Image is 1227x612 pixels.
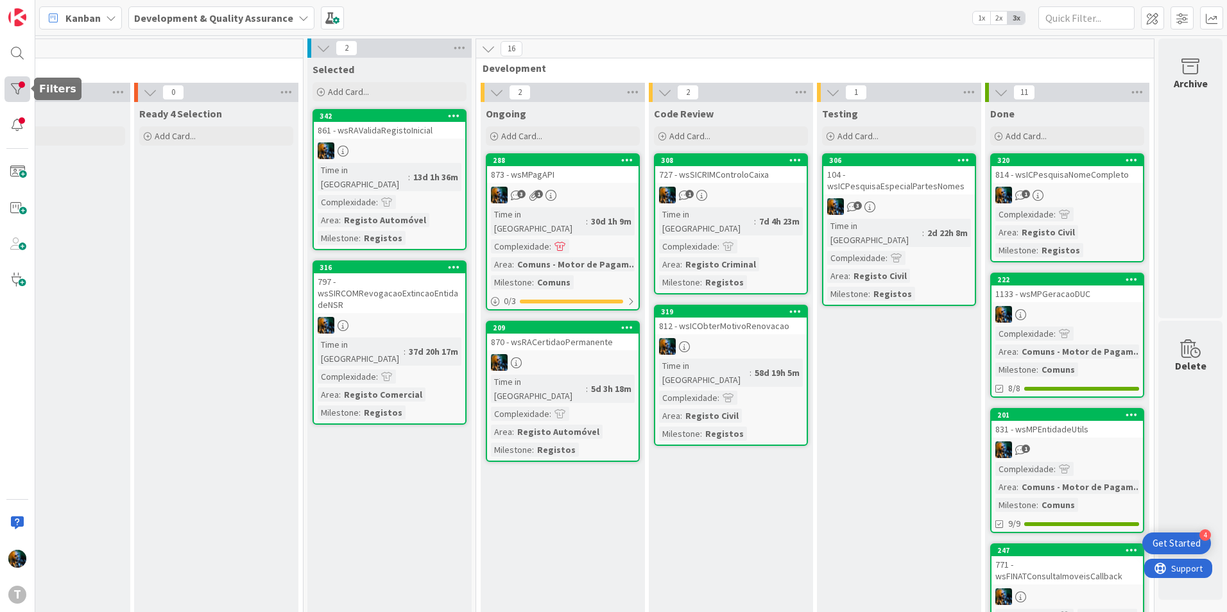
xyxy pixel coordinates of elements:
span: : [1036,243,1038,257]
div: Time in [GEOGRAPHIC_DATA] [491,207,586,235]
div: JC [823,198,975,215]
div: Complexidade [995,207,1054,221]
div: 342 [320,112,465,121]
div: JC [487,354,639,371]
span: Ongoing [486,107,526,120]
div: Area [491,425,512,439]
div: 13d 1h 36m [410,170,461,184]
div: 320 [997,156,1143,165]
img: JC [318,317,334,334]
div: Registos [870,287,915,301]
div: 727 - wsSICRIMControloCaixa [655,166,807,183]
div: Registos [361,405,406,420]
div: 308727 - wsSICRIMControloCaixa [655,155,807,183]
span: 2 [336,40,357,56]
div: 7d 4h 23m [756,214,803,228]
div: 2221133 - wsMPGeracaoDUC [991,274,1143,302]
div: Registos [702,427,747,441]
div: 288873 - wsMPagAPI [487,155,639,183]
span: 2 [509,85,531,100]
span: : [700,427,702,441]
div: 814 - wsICPesquisaNomeCompleto [991,166,1143,183]
h5: Filters [39,83,76,95]
div: Area [995,480,1017,494]
a: 201831 - wsMPEntidadeUtilsJCComplexidade:Area:Comuns - Motor de Pagam...Milestone:Comuns9/9 [990,408,1144,533]
b: Development & Quality Assurance [134,12,293,24]
div: Registo Civil [682,409,742,423]
span: 8/8 [1008,382,1020,395]
span: : [1017,344,1018,359]
span: 11 [1013,85,1035,100]
span: : [700,275,702,289]
div: 209 [493,323,639,332]
div: 2d 22h 8m [924,226,971,240]
a: 2221133 - wsMPGeracaoDUCJCComplexidade:Area:Comuns - Motor de Pagam...Milestone:Comuns8/8 [990,273,1144,398]
div: Registo Civil [850,269,910,283]
img: JC [995,441,1012,458]
div: 316 [314,262,465,273]
div: Milestone [491,275,532,289]
span: : [532,443,534,457]
span: 9/9 [1008,517,1020,531]
img: JC [659,338,676,355]
div: Registo Automóvel [514,425,603,439]
div: Complexidade [491,239,549,253]
span: : [512,425,514,439]
div: 201 [997,411,1143,420]
div: 288 [493,156,639,165]
div: Registo Criminal [682,257,759,271]
span: : [359,231,361,245]
span: 1 [685,190,694,198]
div: 306 [829,156,975,165]
span: : [359,405,361,420]
div: 320814 - wsICPesquisaNomeCompleto [991,155,1143,183]
span: Add Card... [155,130,196,142]
div: Area [491,257,512,271]
span: : [532,275,534,289]
span: 3x [1008,12,1025,24]
div: Registos [1038,243,1083,257]
span: Testing [822,107,858,120]
span: : [404,344,406,359]
div: JC [314,317,465,334]
div: Comuns - Motor de Pagam... [514,257,640,271]
img: JC [995,306,1012,323]
div: 316 [320,263,465,272]
div: Time in [GEOGRAPHIC_DATA] [318,163,408,191]
span: : [680,409,682,423]
div: Complexidade [659,239,717,253]
div: Milestone [827,287,868,301]
div: 0/3 [487,293,639,309]
div: Archive [1174,76,1208,91]
div: 319 [655,306,807,318]
span: Add Card... [501,130,542,142]
span: : [1054,207,1056,221]
img: JC [8,550,26,568]
div: 308 [655,155,807,166]
a: 342861 - wsRAValidaRegistoInicialJCTime in [GEOGRAPHIC_DATA]:13d 1h 36mComplexidade:Area:Registo ... [313,109,467,250]
div: Area [659,409,680,423]
span: 0 / 3 [504,294,516,308]
div: 30d 1h 9m [588,214,635,228]
div: 5d 3h 18m [588,382,635,396]
span: : [586,214,588,228]
span: Add Card... [837,130,879,142]
div: 342861 - wsRAValidaRegistoInicial [314,110,465,139]
div: 342 [314,110,465,122]
span: : [549,407,551,421]
div: 812 - wsICObterMotivoRenovacao [655,318,807,334]
span: : [376,195,378,209]
div: Open Get Started checklist, remaining modules: 4 [1142,532,1211,554]
div: JC [487,187,639,203]
div: Registo Automóvel [341,213,429,227]
span: 1x [973,12,990,24]
span: 2x [990,12,1008,24]
div: 209 [487,322,639,334]
div: Complexidade [995,327,1054,341]
div: Comuns [534,275,574,289]
div: 104 - wsICPesquisaEspecialPartesNomes [823,166,975,194]
div: JC [991,441,1143,458]
div: Milestone [995,243,1036,257]
div: Milestone [995,498,1036,512]
div: Comuns [1038,362,1078,377]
